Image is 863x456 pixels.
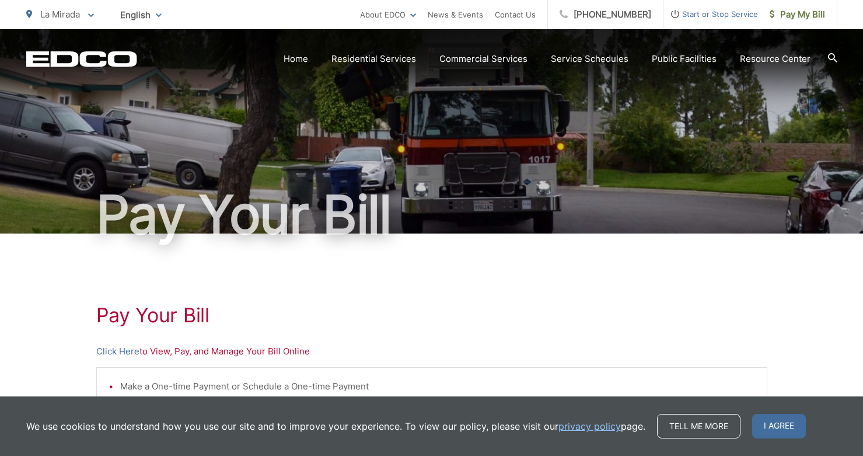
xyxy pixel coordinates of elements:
[96,344,767,358] p: to View, Pay, and Manage Your Bill Online
[120,380,755,394] li: Make a One-time Payment or Schedule a One-time Payment
[551,52,628,66] a: Service Schedules
[652,52,717,66] a: Public Facilities
[26,51,137,67] a: EDCD logo. Return to the homepage.
[111,5,170,25] span: English
[439,52,527,66] a: Commercial Services
[495,8,536,22] a: Contact Us
[770,8,825,22] span: Pay My Bill
[26,419,645,433] p: We use cookies to understand how you use our site and to improve your experience. To view our pol...
[284,52,308,66] a: Home
[428,8,483,22] a: News & Events
[558,419,621,433] a: privacy policy
[26,186,837,244] h1: Pay Your Bill
[96,304,767,327] h1: Pay Your Bill
[360,8,416,22] a: About EDCO
[740,52,810,66] a: Resource Center
[752,414,806,438] span: I agree
[40,9,80,20] span: La Mirada
[657,414,740,438] a: Tell me more
[96,344,139,358] a: Click Here
[331,52,416,66] a: Residential Services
